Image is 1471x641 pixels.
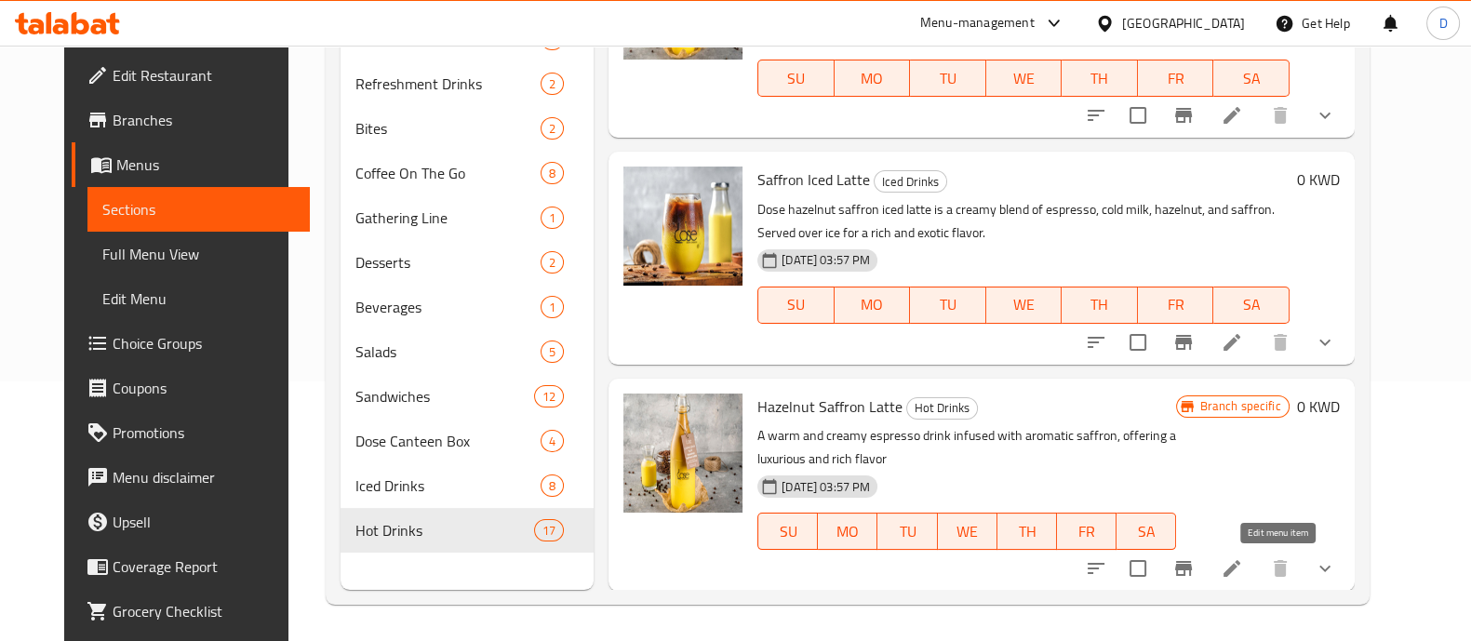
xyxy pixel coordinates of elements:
button: Branch-specific-item [1161,93,1206,138]
button: SU [757,513,818,550]
div: Coffee On The Go8 [341,151,594,195]
a: Grocery Checklist [72,589,310,634]
span: Select to update [1118,549,1157,588]
button: TU [877,513,937,550]
div: items [541,73,564,95]
a: Menus [72,142,310,187]
span: D [1438,13,1447,33]
span: FR [1064,518,1109,545]
span: Coverage Report [113,555,295,578]
span: Coupons [113,377,295,399]
span: SA [1221,291,1282,318]
span: Iced Drinks [355,474,541,497]
span: Bites [355,117,541,140]
div: Sandwiches [355,385,534,407]
span: 8 [542,477,563,495]
div: items [541,162,564,184]
button: show more [1303,546,1347,591]
button: MO [835,287,911,324]
div: Hot Drinks [355,519,534,541]
div: Hot Drinks17 [341,508,594,553]
div: items [541,474,564,497]
span: FR [1145,291,1207,318]
button: TU [910,60,986,97]
nav: Menu sections [341,9,594,560]
span: 4 [542,433,563,450]
div: items [534,519,564,541]
span: TU [917,291,979,318]
span: Gathering Line [355,207,541,229]
div: items [541,117,564,140]
div: Salads5 [341,329,594,374]
div: items [541,430,564,452]
span: 1 [542,299,563,316]
a: Edit menu item [1221,331,1243,354]
span: 12 [535,388,563,406]
span: Beverages [355,296,541,318]
h6: 0 KWD [1297,167,1340,193]
p: A warm and creamy espresso drink infused with aromatic saffron, offering a luxurious and rich flavor [757,424,1176,471]
span: Upsell [113,511,295,533]
div: items [541,296,564,318]
span: SA [1124,518,1169,545]
button: SU [757,60,834,97]
span: TH [1005,518,1050,545]
a: Sections [87,187,310,232]
span: Desserts [355,251,541,274]
a: Promotions [72,410,310,455]
span: FR [1145,65,1207,92]
span: Salads [355,341,541,363]
span: 2 [542,75,563,93]
div: Iced Drinks8 [341,463,594,508]
span: [DATE] 03:57 PM [774,251,877,269]
span: SU [766,291,826,318]
span: TU [885,518,929,545]
button: FR [1138,287,1214,324]
span: 5 [542,343,563,361]
div: items [534,385,564,407]
span: [DATE] 03:57 PM [774,478,877,496]
button: FR [1138,60,1214,97]
a: Branches [72,98,310,142]
a: Menu disclaimer [72,455,310,500]
h6: 0 KWD [1297,394,1340,420]
button: show more [1303,320,1347,365]
button: delete [1258,320,1303,365]
span: Saffron Iced Latte [757,166,870,194]
span: MO [842,291,903,318]
span: Sections [102,198,295,220]
a: Edit Menu [87,276,310,321]
span: Grocery Checklist [113,600,295,622]
div: Dose Canteen Box4 [341,419,594,463]
button: delete [1258,93,1303,138]
div: Hot Drinks [906,397,978,420]
span: Hazelnut Saffron Latte [757,393,903,421]
a: Edit menu item [1221,104,1243,127]
span: Refreshment Drinks [355,73,541,95]
div: items [541,207,564,229]
button: sort-choices [1074,320,1118,365]
button: sort-choices [1074,93,1118,138]
a: Edit Restaurant [72,53,310,98]
div: Bites2 [341,106,594,151]
svg: Show Choices [1314,104,1336,127]
span: MO [825,518,870,545]
svg: Show Choices [1314,331,1336,354]
span: WE [994,291,1055,318]
div: Sandwiches12 [341,374,594,419]
a: Coverage Report [72,544,310,589]
span: Branch specific [1192,397,1288,415]
button: WE [986,60,1063,97]
a: Full Menu View [87,232,310,276]
p: Dose hazelnut saffron iced latte is a creamy blend of espresso, cold milk, hazelnut, and saffron.... [757,198,1289,245]
span: Edit Menu [102,287,295,310]
div: Gathering Line1 [341,195,594,240]
button: WE [986,287,1063,324]
button: TH [997,513,1057,550]
button: SA [1213,60,1290,97]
